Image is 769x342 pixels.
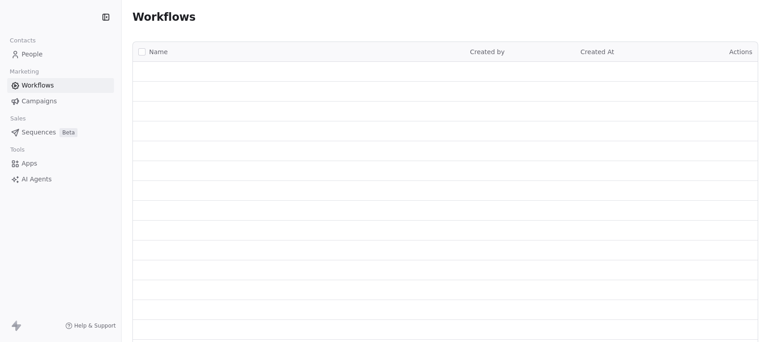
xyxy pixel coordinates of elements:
[7,125,114,140] a: SequencesBeta
[65,322,116,329] a: Help & Support
[7,94,114,109] a: Campaigns
[581,48,614,55] span: Created At
[22,175,52,184] span: AI Agents
[22,50,43,59] span: People
[22,128,56,137] span: Sequences
[6,143,28,157] span: Tools
[7,78,114,93] a: Workflows
[22,97,57,106] span: Campaigns
[729,48,752,55] span: Actions
[7,172,114,187] a: AI Agents
[22,159,37,168] span: Apps
[74,322,116,329] span: Help & Support
[132,11,196,23] span: Workflows
[7,156,114,171] a: Apps
[6,65,43,79] span: Marketing
[22,81,54,90] span: Workflows
[59,128,77,137] span: Beta
[470,48,505,55] span: Created by
[6,34,40,47] span: Contacts
[7,47,114,62] a: People
[6,112,30,125] span: Sales
[149,47,168,57] span: Name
